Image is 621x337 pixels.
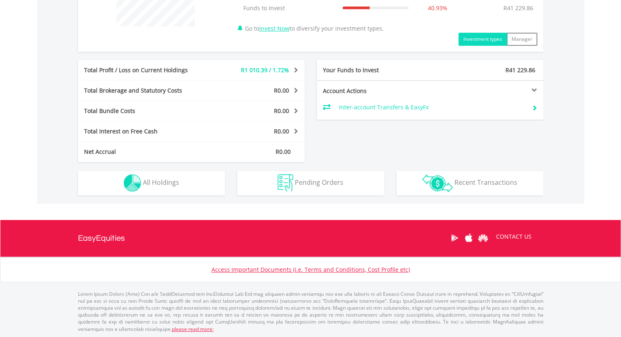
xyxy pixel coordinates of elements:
a: Invest Now [259,24,289,32]
a: EasyEquities [78,220,125,257]
span: Recent Transactions [454,178,517,187]
div: Your Funds to Invest [317,66,430,74]
div: Net Accrual [78,148,210,156]
a: please read more: [172,326,214,333]
td: Inter-account Transfers & EasyFx [339,101,525,113]
div: Total Interest on Free Cash [78,127,210,135]
img: holdings-wht.png [124,174,141,192]
div: Total Brokerage and Statutory Costs [78,86,210,95]
button: Pending Orders [237,171,384,195]
a: Apple [462,225,476,251]
a: Access Important Documents (i.e. Terms and Conditions, Cost Profile etc) [211,266,410,273]
a: CONTACT US [490,225,537,248]
button: Manager [507,33,537,46]
a: Google Play [447,225,462,251]
button: Investment types [459,33,507,46]
div: Total Profit / Loss on Current Holdings [78,66,210,74]
a: Huawei [476,225,490,251]
span: R0.00 [274,107,289,115]
button: All Holdings [78,171,225,195]
img: transactions-zar-wht.png [422,174,453,192]
span: R1 010.39 / 1.72% [241,66,289,74]
p: Lorem Ipsum Dolors (Ame) Con a/e SeddOeiusmod tem InciDiduntut Lab Etd mag aliquaen admin veniamq... [78,290,543,333]
img: pending_instructions-wht.png [278,174,293,192]
span: R0.00 [276,148,291,155]
button: Recent Transactions [396,171,543,195]
span: All Holdings [143,178,179,187]
span: R0.00 [274,86,289,94]
span: R41 229.86 [505,66,535,74]
div: Total Bundle Costs [78,107,210,115]
span: Pending Orders [295,178,343,187]
span: R0.00 [274,127,289,135]
div: Account Actions [317,87,430,95]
